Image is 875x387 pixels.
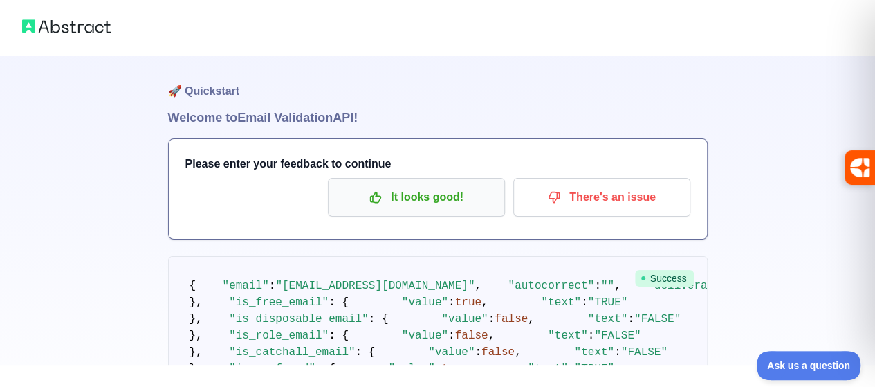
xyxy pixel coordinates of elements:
[229,346,355,359] span: "is_catchall_email"
[635,270,694,287] span: Success
[594,280,601,292] span: :
[488,330,495,342] span: ,
[574,346,614,359] span: "text"
[621,346,667,359] span: "FALSE"
[488,313,495,325] span: :
[229,313,369,325] span: "is_disposable_email"
[468,363,475,375] span: ,
[508,280,594,292] span: "autocorrect"
[528,363,568,375] span: "text"
[441,363,468,375] span: true
[588,313,628,325] span: "text"
[229,330,329,342] span: "is_role_email"
[402,330,448,342] span: "value"
[455,330,488,342] span: false
[329,330,349,342] span: : {
[475,280,481,292] span: ,
[594,330,641,342] span: "FALSE"
[428,346,475,359] span: "value"
[528,313,535,325] span: ,
[574,363,614,375] span: "TRUE"
[495,313,528,325] span: false
[548,330,588,342] span: "text"
[441,313,488,325] span: "value"
[190,280,196,292] span: {
[229,363,315,375] span: "is_mx_found"
[185,156,690,172] h3: Please enter your feedback to continue
[448,330,455,342] span: :
[168,55,708,108] h1: 🚀 Quickstart
[168,108,708,127] h1: Welcome to Email Validation API!
[634,313,681,325] span: "FALSE"
[269,280,276,292] span: :
[435,363,442,375] span: :
[515,346,522,359] span: ,
[356,346,376,359] span: : {
[329,296,349,309] span: : {
[448,296,455,309] span: :
[223,280,269,292] span: "email"
[588,330,595,342] span: :
[475,346,481,359] span: :
[369,313,389,325] span: : {
[581,296,588,309] span: :
[22,17,111,36] img: Abstract logo
[541,296,581,309] span: "text"
[455,296,481,309] span: true
[275,280,475,292] span: "[EMAIL_ADDRESS][DOMAIN_NAME]"
[627,313,634,325] span: :
[524,186,680,209] p: There's an issue
[614,346,621,359] span: :
[481,296,488,309] span: ,
[402,296,448,309] span: "value"
[481,346,515,359] span: false
[513,178,690,217] button: There's an issue
[338,186,495,209] p: It looks good!
[601,280,614,292] span: ""
[328,178,505,217] button: It looks good!
[229,296,329,309] span: "is_free_email"
[757,351,861,380] iframe: Toggle Customer Support
[568,363,575,375] span: :
[614,280,621,292] span: ,
[389,363,435,375] span: "value"
[315,363,335,375] span: : {
[647,280,754,292] span: "deliverability"
[588,296,628,309] span: "TRUE"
